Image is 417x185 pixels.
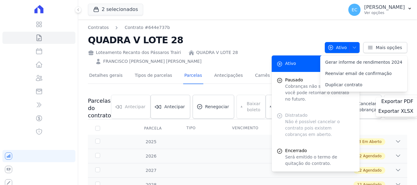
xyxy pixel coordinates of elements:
[88,97,111,119] h3: Parcelas do contrato
[254,68,271,84] a: Carnês
[164,104,185,110] span: Antecipar
[328,42,347,53] span: Ativo
[183,68,203,84] a: Parcelas
[205,104,229,110] span: Renegociar
[285,83,355,102] p: Cobranças não serão geradas e você pode retomar o contrato no futuro.
[320,79,407,91] a: Duplicar contrato
[363,153,382,159] span: Agendado
[364,10,405,15] p: Ver opções
[125,24,170,31] a: Contrato #644e737b
[376,44,402,51] span: Mais opções
[193,95,234,119] a: Renegociar
[352,8,357,12] span: EC
[103,58,201,65] a: FRANCISCO [PERSON_NAME] [PERSON_NAME]
[225,122,270,135] th: Vencimento
[381,98,415,106] a: Exportar PDF
[88,49,181,56] div: Loteamento Recanto dos Pássaros Trairi
[196,49,238,56] a: QUADRA V LOTE 28
[88,68,124,84] a: Detalhes gerais
[137,122,169,134] div: Parcela
[88,4,143,15] button: 2 selecionados
[285,148,355,154] span: Encerrado
[320,68,407,79] a: Reenviar email de confirmação
[325,42,360,53] button: Ativo
[285,60,296,67] span: Ativo
[362,139,382,144] span: Em Aberto
[285,77,355,83] span: Pausado
[378,108,415,116] a: Exportar XLSX
[150,95,190,119] a: Antecipar
[272,72,360,107] button: Pausado Cobranças não serão geradas e você pode retomar o contrato no futuro.
[381,98,413,105] span: Exportar PDF
[270,122,316,135] th: Valor
[363,168,382,173] span: Agendado
[378,108,413,114] span: Exportar XLSX
[266,95,303,119] a: Baixar boleto
[364,4,405,10] p: [PERSON_NAME]
[88,24,170,31] nav: Breadcrumb
[213,68,244,84] a: Antecipações
[88,24,320,31] nav: Breadcrumb
[179,122,225,135] th: Tipo
[134,68,173,84] a: Tipos de parcelas
[88,33,320,47] h2: QUADRA V LOTE 28
[363,42,407,53] a: Mais opções
[272,143,360,172] a: Encerrado Será emitido o termo de quitação do contrato.
[88,24,109,31] a: Contratos
[343,95,382,119] a: Cancelar Cobrança
[359,139,361,144] span: 3
[320,57,407,68] a: Gerar informe de rendimentos 2024
[343,1,417,18] button: EC [PERSON_NAME] Ver opções
[354,101,376,113] span: Cancelar Cobrança
[285,154,355,167] p: Será emitido o termo de quitação do contrato.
